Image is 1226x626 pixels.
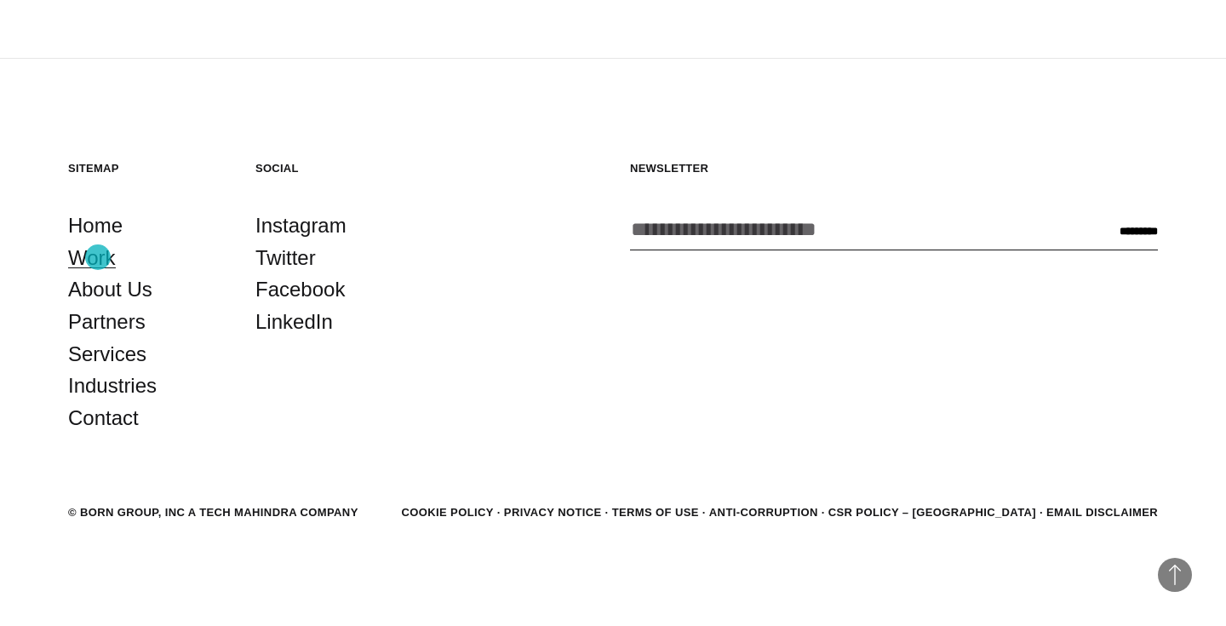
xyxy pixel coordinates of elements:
[255,242,316,274] a: Twitter
[255,306,333,338] a: LinkedIn
[68,370,157,402] a: Industries
[68,402,139,434] a: Contact
[1158,558,1192,592] button: Back to Top
[1046,506,1158,519] a: Email Disclaimer
[828,506,1036,519] a: CSR POLICY – [GEOGRAPHIC_DATA]
[255,161,409,175] h5: Social
[401,506,493,519] a: Cookie Policy
[630,161,1158,175] h5: Newsletter
[255,273,345,306] a: Facebook
[68,242,116,274] a: Work
[68,273,152,306] a: About Us
[68,210,123,242] a: Home
[255,210,347,242] a: Instagram
[709,506,818,519] a: Anti-Corruption
[68,504,358,521] div: © BORN GROUP, INC A Tech Mahindra Company
[68,161,221,175] h5: Sitemap
[68,338,146,370] a: Services
[504,506,602,519] a: Privacy Notice
[68,306,146,338] a: Partners
[612,506,699,519] a: Terms of Use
